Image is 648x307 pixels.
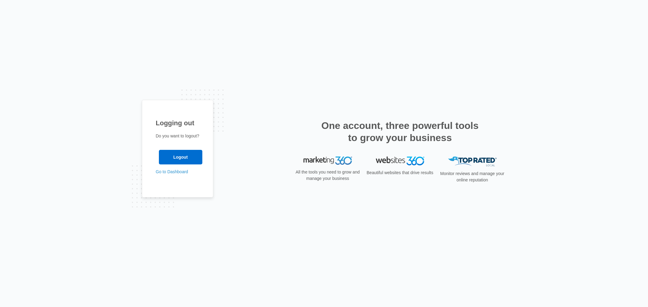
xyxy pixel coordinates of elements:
p: Beautiful websites that drive results [366,170,434,176]
img: Marketing 360 [303,157,352,165]
h1: Logging out [156,118,199,128]
p: Do you want to logout? [156,133,199,139]
a: Go to Dashboard [156,169,188,174]
img: Top Rated Local [448,157,497,167]
p: All the tools you need to grow and manage your business [294,169,362,182]
p: Monitor reviews and manage your online reputation [438,170,506,183]
h2: One account, three powerful tools to grow your business [320,120,481,144]
img: Websites 360 [376,157,424,165]
input: Logout [159,150,202,164]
